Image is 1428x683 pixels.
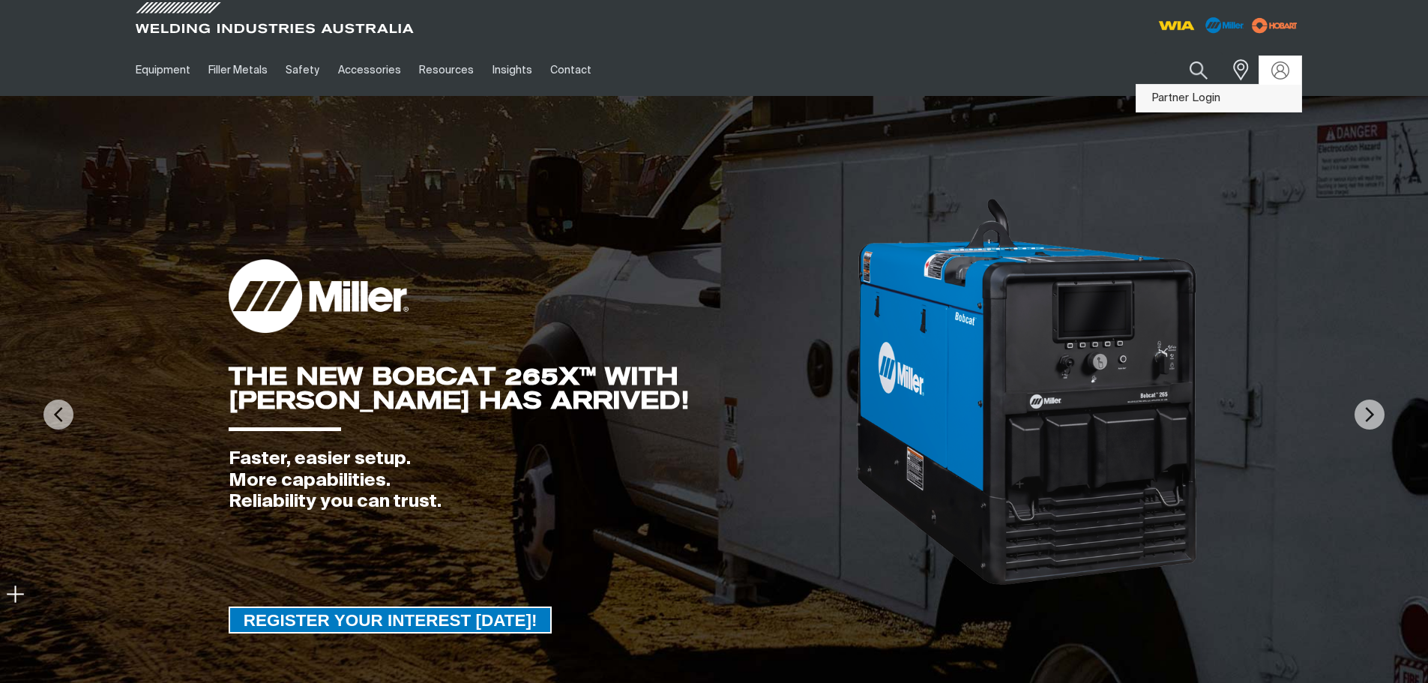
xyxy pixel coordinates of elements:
[199,44,277,96] a: Filler Metals
[127,44,199,96] a: Equipment
[483,44,540,96] a: Insights
[1173,52,1224,88] button: Search products
[410,44,483,96] a: Resources
[229,448,855,513] div: Faster, easier setup. More capabilities. Reliability you can trust.
[1154,52,1223,88] input: Product name or item number...
[6,585,24,603] img: hide socials
[230,607,551,634] span: REGISTER YOUR INTEREST [DATE]!
[1247,14,1302,37] img: miller
[1355,400,1385,430] img: NextArrow
[229,364,855,412] div: THE NEW BOBCAT 265X™ WITH [PERSON_NAME] HAS ARRIVED!
[43,400,73,430] img: PrevArrow
[1136,85,1301,112] a: Partner Login
[329,44,410,96] a: Accessories
[127,44,1008,96] nav: Main
[277,44,328,96] a: Safety
[541,44,600,96] a: Contact
[229,607,552,634] a: REGISTER YOUR INTEREST TODAY!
